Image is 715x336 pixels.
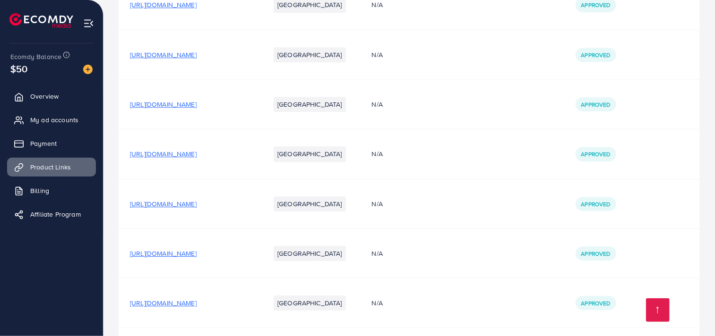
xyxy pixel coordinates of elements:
a: Overview [7,87,96,106]
a: Payment [7,134,96,153]
span: N/A [372,50,383,59]
span: Overview [30,92,59,101]
span: [URL][DOMAIN_NAME] [130,199,197,209]
li: [GEOGRAPHIC_DATA] [274,196,346,211]
span: [URL][DOMAIN_NAME] [130,100,197,109]
span: Approved [581,299,611,307]
span: N/A [372,149,383,159]
span: My ad accounts [30,115,78,125]
a: Product Links [7,158,96,176]
span: Ecomdy Balance [10,52,61,61]
span: [URL][DOMAIN_NAME] [130,149,197,159]
li: [GEOGRAPHIC_DATA] [274,295,346,311]
span: Approved [581,101,611,109]
span: Affiliate Program [30,210,81,219]
span: Approved [581,150,611,158]
span: [URL][DOMAIN_NAME] [130,50,197,59]
img: image [83,65,93,74]
li: [GEOGRAPHIC_DATA] [274,246,346,261]
span: Payment [30,139,57,148]
span: $50 [10,62,27,76]
span: N/A [372,249,383,258]
span: Approved [581,1,611,9]
span: N/A [372,298,383,308]
a: Billing [7,181,96,200]
li: [GEOGRAPHIC_DATA] [274,146,346,161]
span: N/A [372,199,383,209]
li: [GEOGRAPHIC_DATA] [274,97,346,112]
img: logo [9,13,73,28]
span: [URL][DOMAIN_NAME] [130,249,197,258]
span: Billing [30,186,49,195]
img: menu [83,18,94,29]
a: Affiliate Program [7,205,96,224]
iframe: Chat [675,294,708,329]
span: Approved [581,200,611,208]
span: [URL][DOMAIN_NAME] [130,298,197,308]
a: My ad accounts [7,110,96,129]
span: Approved [581,250,611,258]
span: Product Links [30,162,71,172]
span: Approved [581,51,611,59]
span: N/A [372,100,383,109]
li: [GEOGRAPHIC_DATA] [274,47,346,62]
